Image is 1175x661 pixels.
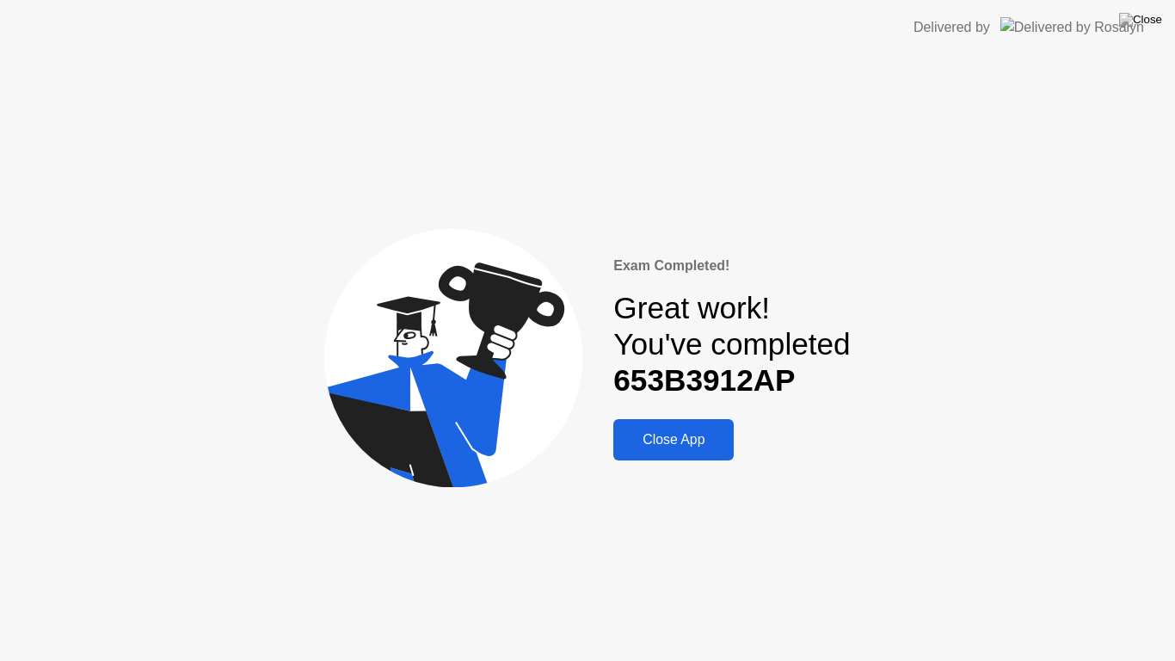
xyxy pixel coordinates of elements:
b: 653B3912AP [613,363,795,397]
div: Close App [618,432,729,448]
img: Close [1119,13,1162,27]
button: Close App [613,419,734,460]
div: Exam Completed! [613,256,850,276]
img: Delivered by Rosalyn [1000,17,1144,37]
div: Delivered by [914,17,990,38]
div: Great work! You've completed [613,290,850,399]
